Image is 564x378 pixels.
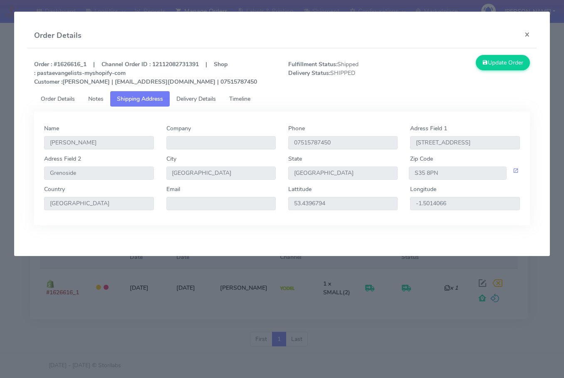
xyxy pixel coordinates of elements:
ul: Tabs [34,91,530,107]
button: Update Order [476,55,530,70]
label: Adress Field 2 [44,154,81,163]
span: Shipping Address [117,95,163,103]
label: Name [44,124,59,133]
span: Order Details [41,95,75,103]
strong: Customer : [34,78,62,86]
h4: Order Details [34,30,82,41]
button: Close [518,23,537,45]
label: City [166,154,176,163]
label: Company [166,124,191,133]
span: Timeline [229,95,250,103]
label: Email [166,185,180,194]
strong: Delivery Status: [288,69,330,77]
label: Phone [288,124,305,133]
strong: Fulfillment Status: [288,60,337,68]
span: Delivery Details [176,95,216,103]
label: Zip Code [410,154,433,163]
label: Country [44,185,65,194]
label: Adress Field 1 [410,124,447,133]
span: Notes [88,95,104,103]
label: Lattitude [288,185,312,194]
label: State [288,154,302,163]
label: Longitude [410,185,436,194]
span: Shipped SHIPPED [282,60,409,86]
strong: Order : #1626616_1 | Channel Order ID : 12112082731391 | Shop : pastaevangelists-myshopify-com [P... [34,60,257,86]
